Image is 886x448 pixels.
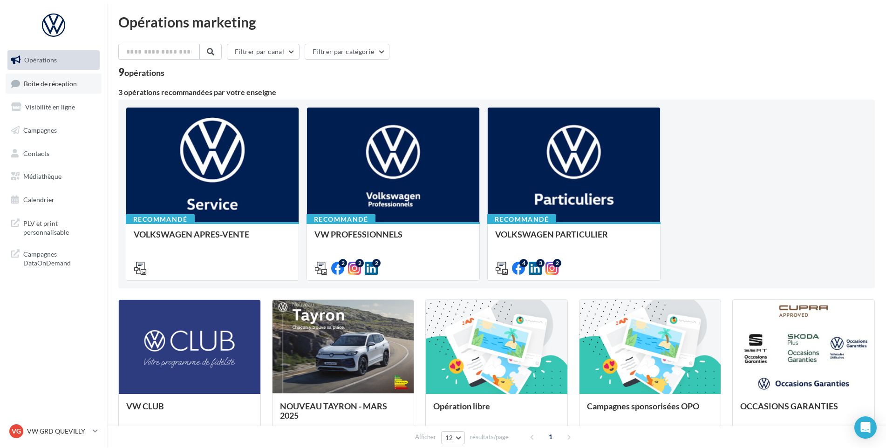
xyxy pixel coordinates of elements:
a: Campagnes [6,121,102,140]
span: Afficher [415,433,436,441]
button: Filtrer par catégorie [305,44,389,60]
div: 9 [118,67,164,77]
span: VG [12,427,21,436]
a: Boîte de réception [6,74,102,94]
span: VW PROFESSIONNELS [314,229,402,239]
span: Campagnes sponsorisées OPO [587,401,699,411]
span: OCCASIONS GARANTIES [740,401,838,411]
span: Opérations [24,56,57,64]
div: Recommandé [126,214,195,224]
span: Campagnes DataOnDemand [23,248,96,268]
a: Opérations [6,50,102,70]
div: 2 [553,259,561,267]
div: 4 [519,259,528,267]
span: VOLKSWAGEN APRES-VENTE [134,229,249,239]
span: VW CLUB [126,401,164,411]
button: 12 [441,431,465,444]
p: VW GRD QUEVILLY [27,427,89,436]
div: 2 [355,259,364,267]
a: Calendrier [6,190,102,210]
a: VG VW GRD QUEVILLY [7,422,100,440]
a: Campagnes DataOnDemand [6,244,102,272]
span: Boîte de réception [24,79,77,87]
span: PLV et print personnalisable [23,217,96,237]
a: Contacts [6,144,102,163]
button: Filtrer par canal [227,44,300,60]
div: opérations [124,68,164,77]
div: Recommandé [487,214,556,224]
a: PLV et print personnalisable [6,213,102,241]
span: NOUVEAU TAYRON - MARS 2025 [280,401,387,421]
span: Visibilité en ligne [25,103,75,111]
span: Campagnes [23,126,57,134]
a: Visibilité en ligne [6,97,102,117]
span: résultats/page [470,433,509,441]
a: Médiathèque [6,167,102,186]
span: VOLKSWAGEN PARTICULIER [495,229,608,239]
span: Opération libre [433,401,490,411]
div: 2 [339,259,347,267]
span: 1 [543,429,558,444]
div: Open Intercom Messenger [854,416,877,439]
span: 12 [445,434,453,441]
div: Opérations marketing [118,15,875,29]
span: Calendrier [23,196,55,204]
div: 3 opérations recommandées par votre enseigne [118,88,875,96]
span: Contacts [23,149,49,157]
div: Recommandé [307,214,375,224]
div: 2 [372,259,381,267]
div: 3 [536,259,545,267]
span: Médiathèque [23,172,61,180]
